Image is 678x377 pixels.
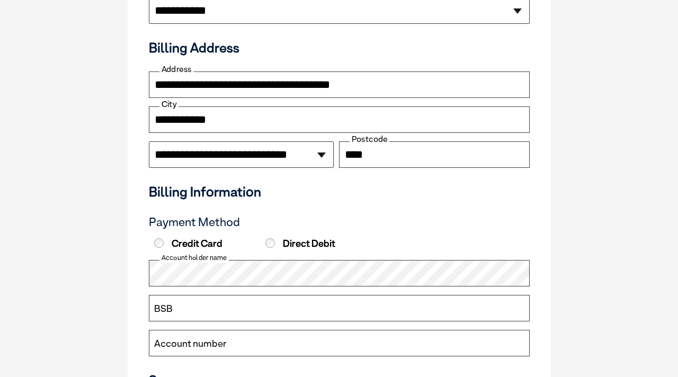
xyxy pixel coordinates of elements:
h3: Billing Information [149,184,530,200]
label: Postcode [350,134,389,144]
label: Account holder name [159,253,229,263]
input: Direct Debit [265,238,275,248]
label: Address [159,65,193,74]
label: BSB [154,302,173,316]
h3: Billing Address [149,40,530,56]
label: Direct Debit [263,238,372,249]
input: Credit Card [154,238,164,248]
label: City [159,100,179,109]
label: Account number [154,337,227,351]
label: Credit Card [151,238,261,249]
h3: Payment Method [149,216,530,229]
